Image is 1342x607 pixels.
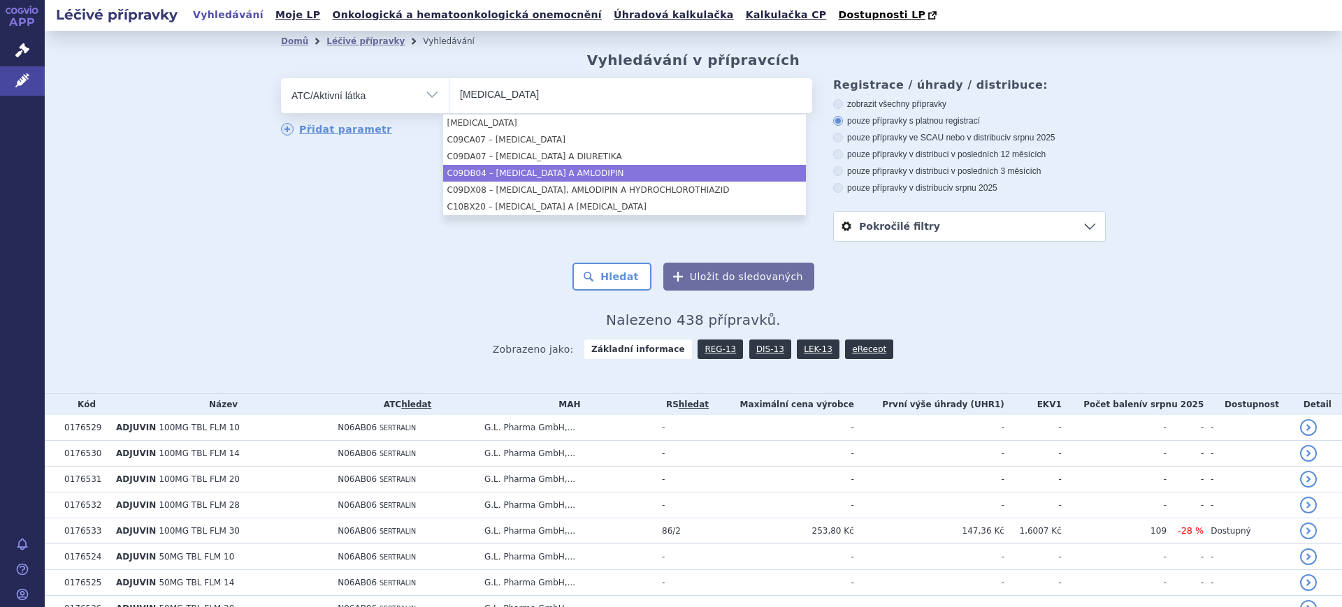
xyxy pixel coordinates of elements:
span: ADJUVIN [116,423,156,432]
a: DIS-13 [749,339,791,359]
a: detail [1300,497,1317,513]
li: C09DA07 – [MEDICAL_DATA] A DIURETIKA [443,148,806,165]
a: hledat [679,400,709,409]
span: 50MG TBL FLM 14 [159,578,234,587]
span: 50MG TBL FLM 10 [159,552,234,562]
th: MAH [477,394,655,415]
span: 86/2 [662,526,681,536]
a: Dostupnosti LP [834,6,944,25]
span: N06AB06 [338,578,377,587]
td: - [1062,544,1167,570]
span: SERTRALIN [380,553,416,561]
strong: Základní informace [584,339,692,359]
a: Úhradová kalkulačka [609,6,738,24]
td: - [1204,544,1293,570]
td: - [854,467,1004,492]
a: Moje LP [271,6,324,24]
td: - [1004,467,1062,492]
td: G.L. Pharma GmbH,... [477,467,655,492]
td: G.L. Pharma GmbH,... [477,415,655,441]
span: 100MG TBL FLM 28 [159,500,239,510]
td: - [655,570,713,596]
td: - [713,415,854,441]
span: v srpnu 2025 [1006,133,1055,142]
h3: Registrace / úhrady / distribuce: [833,78,1106,92]
li: C10BX20 – [MEDICAL_DATA] A [MEDICAL_DATA] [443,198,806,215]
td: - [655,544,713,570]
td: - [655,467,713,492]
td: 0176532 [57,492,109,518]
td: G.L. Pharma GmbH,... [477,441,655,467]
td: - [1167,570,1204,596]
label: zobrazit všechny přípravky [833,98,1106,110]
td: 253,80 Kč [713,518,854,544]
td: - [1204,570,1293,596]
td: 0176533 [57,518,109,544]
td: - [655,492,713,518]
span: v srpnu 2025 [1142,400,1204,409]
td: - [1167,544,1204,570]
span: N06AB06 [338,552,377,562]
td: - [655,415,713,441]
td: - [1167,467,1204,492]
td: - [713,467,854,492]
td: - [854,492,1004,518]
span: ADJUVIN [116,526,156,536]
td: - [1062,570,1167,596]
td: 0176530 [57,441,109,467]
span: 100MG TBL FLM 30 [159,526,239,536]
span: N06AB06 [338,423,377,432]
td: - [1062,467,1167,492]
td: - [854,570,1004,596]
td: - [713,544,854,570]
span: Dostupnosti LP [838,9,925,20]
th: RS [655,394,713,415]
td: 1,6007 Kč [1004,518,1062,544]
label: pouze přípravky s platnou registrací [833,115,1106,126]
a: Vyhledávání [189,6,268,24]
a: Přidat parametr [281,123,392,136]
span: Zobrazeno jako: [493,339,574,359]
span: ADJUVIN [116,578,156,587]
td: - [1004,441,1062,467]
td: G.L. Pharma GmbH,... [477,518,655,544]
span: -28 % [1178,525,1204,536]
h2: Vyhledávání v přípravcích [587,52,800,68]
span: SERTRALIN [380,579,416,587]
td: - [713,441,854,467]
label: pouze přípravky v distribuci v posledních 3 měsících [833,166,1106,177]
td: - [1204,415,1293,441]
span: ADJUVIN [116,552,156,562]
span: Nalezeno 438 přípravků. [606,312,781,328]
a: detail [1300,548,1317,565]
a: Kalkulačka CP [742,6,831,24]
td: 0176525 [57,570,109,596]
label: pouze přípravky v distribuci [833,182,1106,193]
a: REG-13 [698,339,743,359]
a: hledat [401,400,431,409]
a: detail [1300,445,1317,462]
td: - [854,544,1004,570]
td: - [1204,467,1293,492]
li: C09DB04 – [MEDICAL_DATA] A AMLODIPIN [443,165,806,182]
td: 109 [1062,518,1167,544]
td: - [854,441,1004,467]
span: SERTRALIN [380,476,416,483]
h2: Léčivé přípravky [45,5,189,24]
label: pouze přípravky ve SCAU nebo v distribuci [833,132,1106,143]
span: N06AB06 [338,474,377,484]
th: Maximální cena výrobce [713,394,854,415]
td: - [1167,441,1204,467]
th: Detail [1293,394,1342,415]
td: - [713,492,854,518]
span: SERTRALIN [380,527,416,535]
span: 100MG TBL FLM 10 [159,423,239,432]
span: SERTRALIN [380,424,416,432]
td: - [655,441,713,467]
a: detail [1300,471,1317,488]
a: detail [1300,522,1317,539]
td: - [1167,492,1204,518]
label: pouze přípravky v distribuci v posledních 12 měsících [833,149,1106,160]
td: - [1167,415,1204,441]
button: Uložit do sledovaných [663,263,814,291]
